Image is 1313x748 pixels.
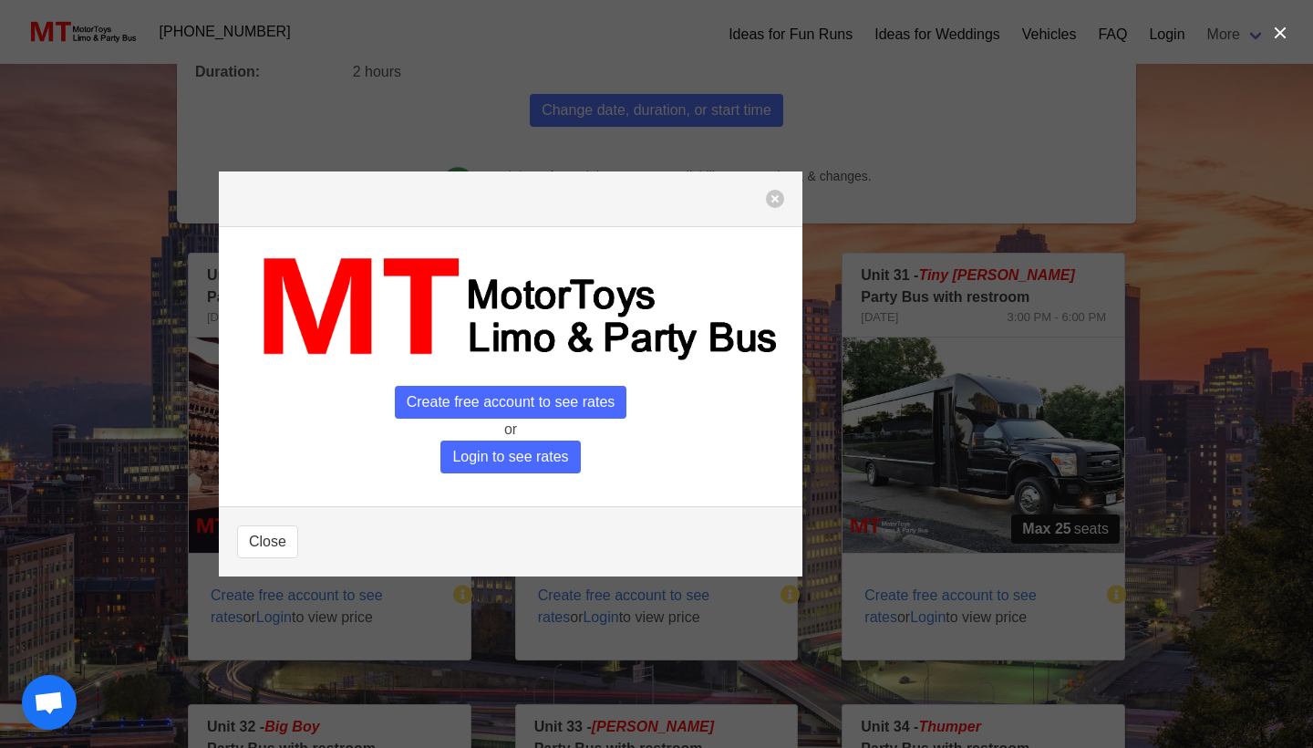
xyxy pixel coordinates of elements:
[249,531,286,553] span: Close
[237,245,784,370] img: MT_logo_name.png
[22,675,77,730] div: Open chat
[395,386,627,419] span: Create free account to see rates
[237,525,298,558] button: Close
[237,419,784,441] p: or
[440,441,580,473] span: Login to see rates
